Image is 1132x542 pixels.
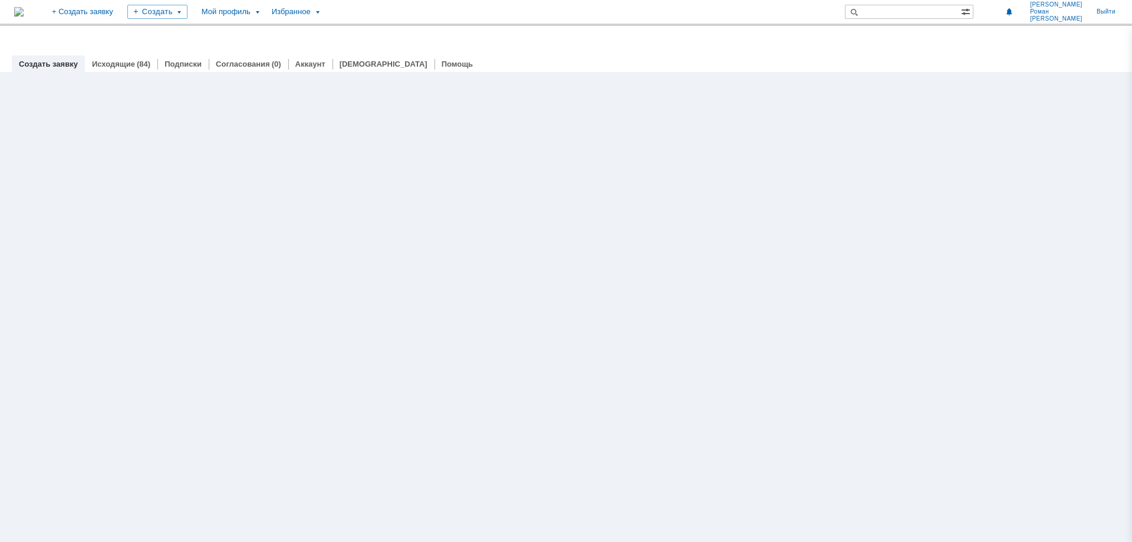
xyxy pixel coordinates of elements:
[272,60,281,68] div: (0)
[137,60,150,68] div: (84)
[164,60,202,68] a: Подписки
[1030,15,1082,22] span: [PERSON_NAME]
[127,5,187,19] div: Создать
[14,7,24,17] img: logo
[19,60,78,68] a: Создать заявку
[216,60,270,68] a: Согласования
[961,5,973,17] span: Расширенный поиск
[1030,8,1082,15] span: Роман
[442,60,473,68] a: Помощь
[1030,1,1082,8] span: [PERSON_NAME]
[14,7,24,17] a: Перейти на домашнюю страницу
[92,60,135,68] a: Исходящие
[340,60,427,68] a: [DEMOGRAPHIC_DATA]
[295,60,325,68] a: Аккаунт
